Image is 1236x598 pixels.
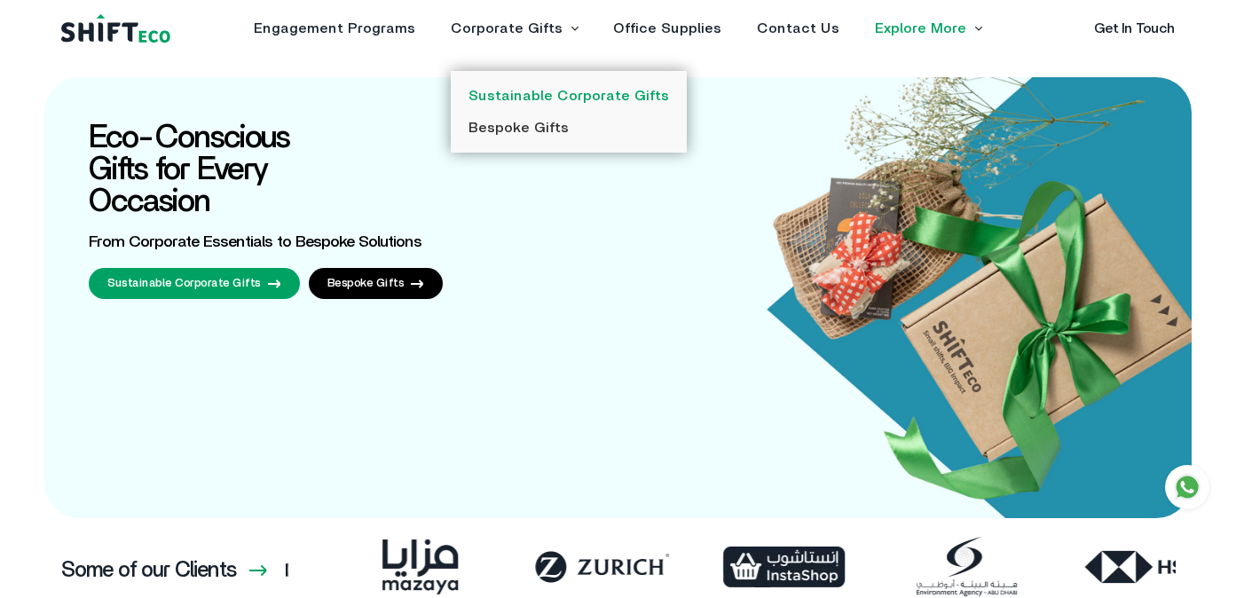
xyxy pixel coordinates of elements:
[89,268,300,299] a: Sustainable Corporate Gifts
[309,268,444,299] a: Bespoke Gifts
[89,122,289,217] span: Eco-Conscious Gifts for Every Occasion
[613,21,721,35] a: Office Supplies
[451,21,563,35] a: Corporate Gifts
[89,234,421,250] span: From Corporate Essentials to Bespoke Solutions
[1031,536,1213,598] img: Frame_34.webp
[61,560,236,581] h3: Some of our Clients
[303,536,485,598] img: mazaya.webp
[468,89,669,103] a: Sustainable Corporate Gifts
[849,536,1031,598] img: Environment_Agency.abu_dhabi.webp
[667,536,849,598] img: Frame_5767.webp
[468,121,569,135] a: Bespoke Gifts
[757,21,839,35] a: Contact Us
[875,21,966,35] a: Explore More
[485,536,667,598] img: Frame_37.webp
[254,21,415,35] a: Engagement Programs
[1094,21,1175,35] a: Get In Touch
